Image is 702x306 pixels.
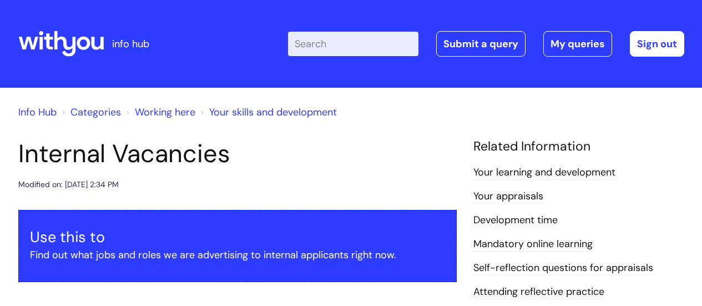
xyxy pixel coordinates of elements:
a: Mandatory online learning [473,237,593,252]
a: Self-reflection questions for appraisals [473,261,653,275]
div: | - [288,31,684,57]
a: Sign out [630,31,684,57]
a: Working here [135,106,195,119]
h4: Related Information [473,139,684,154]
h3: Use this to [30,228,445,246]
a: Info Hub [18,106,57,119]
a: Your learning and development [473,165,615,180]
p: Find out what jobs and roles we are advertising to internal applicants right now. [30,246,445,264]
li: Working here [124,103,195,121]
a: Attending reflective practice [473,285,604,299]
a: My queries [543,31,612,57]
li: Your skills and development [198,103,337,121]
a: Your skills and development [209,106,337,119]
a: Your appraisals [473,189,543,204]
li: Solution home [59,103,121,121]
a: Submit a query [436,31,526,57]
h1: Internal Vacancies [18,139,457,169]
p: info hub [112,35,149,53]
div: Modified on: [DATE] 2:34 PM [18,178,119,192]
a: Categories [70,106,121,119]
a: Development time [473,213,558,228]
input: Search [288,32,418,56]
